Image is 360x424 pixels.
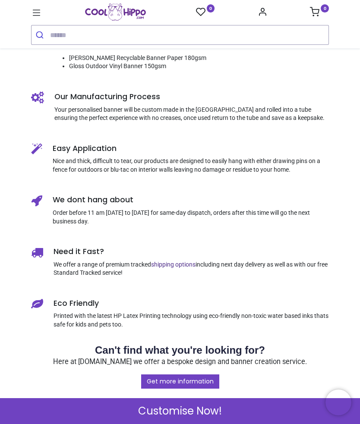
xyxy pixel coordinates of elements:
span: Customise Now! [138,404,222,418]
sup: 0 [321,4,329,13]
p: Order before 11 am [DATE] to [DATE] for same-day dispatch, orders after this time will go the nex... [53,209,329,226]
li: [PERSON_NAME] Recyclable Banner Paper 180gsm [69,54,329,63]
a: Account Info [258,9,267,16]
p: Nice and thick, difficult to tear, our products are designed to easily hang with either drawing p... [53,157,329,174]
a: shipping options [151,261,196,268]
a: 0 [310,9,329,16]
p: Your personalised banner will be custom made in the [GEOGRAPHIC_DATA] and rolled into a tube ensu... [54,106,329,122]
li: Gloss Outdoor Vinyl Banner 150gsm [69,62,329,71]
sup: 0 [207,4,215,13]
h5: We dont hang about [53,195,329,205]
a: 0 [196,7,215,18]
p: Printed with the latest HP Latex Printing technology using eco-friendly non-toxic water based ink... [54,312,329,329]
a: Logo of Cool Hippo [85,3,146,21]
h3: Our Handy Banner Sizing Guide [31,374,329,417]
h5: Our Manufacturing Process [54,91,329,102]
h5: Eco Friendly [54,298,329,309]
p: Here at [DOMAIN_NAME] we offer a bespoke design and banner creation service. [31,357,329,367]
a: Get more information [141,374,219,389]
h2: Can't find what you're looking for? [31,343,329,358]
iframe: Brevo live chat [325,389,351,415]
button: Submit [32,25,50,44]
p: We offer a range of premium tracked including next day delivery as well as with our free Standard... [54,261,329,277]
h5: Easy Application [53,143,329,154]
img: Cool Hippo [85,3,146,21]
h5: Need it Fast? [54,246,329,257]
